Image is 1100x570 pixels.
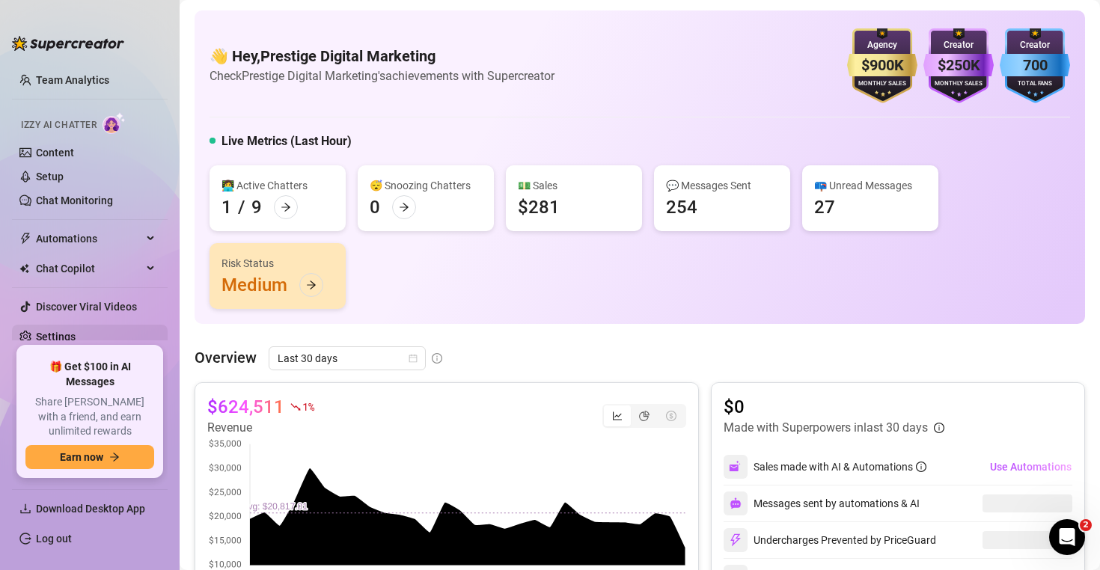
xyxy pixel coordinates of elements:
h5: Live Metrics (Last Hour) [221,132,352,150]
span: info-circle [916,462,926,472]
a: Chat Monitoring [36,194,113,206]
span: Chat Copilot [36,257,142,281]
span: Automations [36,227,142,251]
div: Sales made with AI & Automations [754,459,926,475]
div: Agency [847,38,917,52]
img: svg%3e [729,460,742,474]
div: 27 [814,195,835,219]
div: 💵 Sales [518,177,630,194]
img: Chat Copilot [19,263,29,274]
div: Risk Status [221,255,334,272]
img: svg%3e [730,497,742,509]
span: Share [PERSON_NAME] with a friend, and earn unlimited rewards [25,395,154,439]
span: 1 % [302,399,314,414]
img: gold-badge-CigiZidd.svg [847,28,917,103]
div: Undercharges Prevented by PriceGuard [724,528,936,552]
span: Download Desktop App [36,503,145,515]
button: Use Automations [989,455,1072,479]
div: 9 [251,195,262,219]
div: Monthly Sales [923,79,994,89]
span: info-circle [432,353,442,364]
span: line-chart [612,411,623,421]
div: $900K [847,54,917,77]
div: segmented control [602,404,686,428]
article: $624,511 [207,395,284,419]
div: 254 [666,195,697,219]
a: Log out [36,533,72,545]
article: $0 [724,395,944,419]
div: Monthly Sales [847,79,917,89]
article: Overview [195,346,257,369]
span: fall [290,402,301,412]
img: purple-badge-B9DA21FR.svg [923,28,994,103]
span: thunderbolt [19,233,31,245]
span: pie-chart [639,411,650,421]
a: Discover Viral Videos [36,301,137,313]
div: 💬 Messages Sent [666,177,778,194]
div: 700 [1000,54,1070,77]
a: Setup [36,171,64,183]
div: 👩‍💻 Active Chatters [221,177,334,194]
article: Made with Superpowers in last 30 days [724,419,928,437]
span: Use Automations [990,461,1072,473]
div: Creator [1000,38,1070,52]
div: $281 [518,195,560,219]
img: logo-BBDzfeDw.svg [12,36,124,51]
img: svg%3e [729,533,742,547]
span: arrow-right [399,202,409,212]
span: download [19,503,31,515]
span: Last 30 days [278,347,417,370]
iframe: Intercom live chat [1049,519,1085,555]
img: AI Chatter [103,112,126,134]
div: Total Fans [1000,79,1070,89]
div: $250K [923,54,994,77]
span: calendar [409,354,418,363]
span: arrow-right [109,452,120,462]
span: 2 [1080,519,1092,531]
h4: 👋 Hey, Prestige Digital Marketing [210,46,554,67]
span: arrow-right [306,280,317,290]
article: Revenue [207,419,314,437]
span: info-circle [934,423,944,433]
a: Settings [36,331,76,343]
span: arrow-right [281,202,291,212]
div: 😴 Snoozing Chatters [370,177,482,194]
span: dollar-circle [666,411,676,421]
span: 🎁 Get $100 in AI Messages [25,360,154,389]
article: Check Prestige Digital Marketing's achievements with Supercreator [210,67,554,85]
div: Messages sent by automations & AI [724,491,920,515]
a: Content [36,147,74,159]
div: 0 [370,195,380,219]
div: 📪 Unread Messages [814,177,926,194]
img: blue-badge-DgoSNQY1.svg [1000,28,1070,103]
button: Earn nowarrow-right [25,445,154,469]
div: 1 [221,195,232,219]
a: Team Analytics [36,74,109,86]
span: Earn now [60,451,103,463]
span: Izzy AI Chatter [21,118,97,132]
div: Creator [923,38,994,52]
